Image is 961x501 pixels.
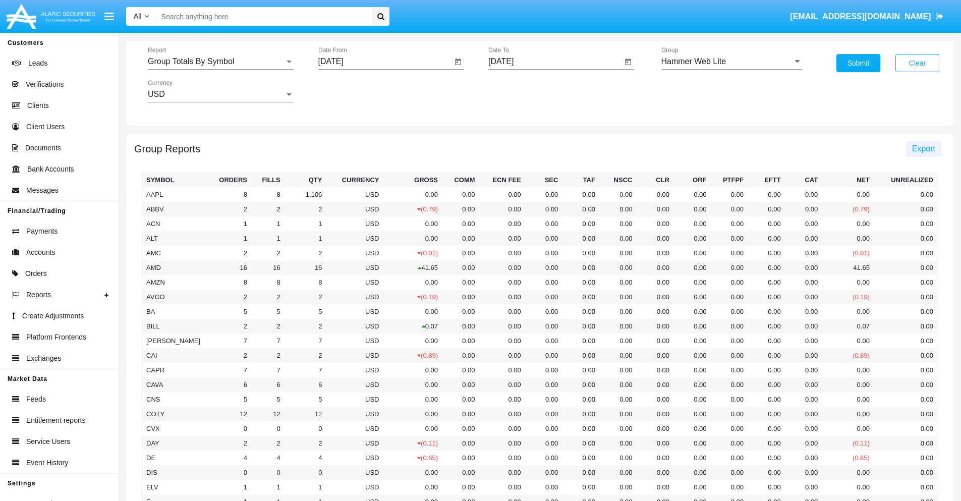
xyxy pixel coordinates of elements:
td: 0.00 [479,290,525,304]
td: 0.00 [599,290,637,304]
td: 0.00 [748,231,785,246]
td: USD [326,333,383,348]
td: 0.00 [636,231,673,246]
td: 0.00 [562,377,599,392]
td: 0.00 [525,275,562,290]
td: 0.00 [525,377,562,392]
td: 0.00 [599,304,637,319]
td: 0.00 [748,246,785,260]
span: Entitlement reports [26,415,86,426]
td: 0.00 [822,304,874,319]
td: 0.00 [636,363,673,377]
td: 5 [251,304,285,319]
td: 0.00 [442,377,479,392]
td: 0.00 [748,377,785,392]
td: 0.00 [525,246,562,260]
td: 1,106 [285,187,326,202]
td: [PERSON_NAME] [142,333,206,348]
td: 0.00 [525,319,562,333]
td: 8 [206,187,251,202]
span: Service Users [26,436,70,447]
td: 0.00 [383,333,442,348]
th: CLR [636,173,673,188]
td: 2 [206,202,251,216]
th: Unrealized [874,173,938,188]
td: 0.00 [711,304,748,319]
td: 0.00 [673,275,711,290]
td: 0.00 [636,377,673,392]
td: 0.07 [383,319,442,333]
td: USD [326,260,383,275]
td: 0.00 [711,202,748,216]
td: 0.00 [748,333,785,348]
td: 0.00 [874,363,938,377]
td: 0.00 [479,377,525,392]
td: 0.00 [525,348,562,363]
td: 0.00 [748,187,785,202]
td: 0.00 [874,231,938,246]
th: Fills [251,173,285,188]
td: 0.00 [383,377,442,392]
td: 0.00 [673,319,711,333]
td: 0.00 [442,202,479,216]
td: 0.00 [383,363,442,377]
td: 0.00 [673,216,711,231]
span: Export [912,144,935,153]
td: 0.00 [673,348,711,363]
td: 0.00 [479,333,525,348]
td: 0.00 [673,290,711,304]
td: 8 [251,187,285,202]
td: 0.00 [874,216,938,231]
td: (0.19) [383,290,442,304]
td: 0.00 [599,348,637,363]
td: 5 [206,304,251,319]
th: Gross [383,173,442,188]
span: Reports [26,290,51,300]
td: 0.00 [636,187,673,202]
td: 0.00 [636,260,673,275]
td: 2 [206,348,251,363]
span: Verifications [26,79,64,90]
td: 0.00 [525,304,562,319]
td: 0.00 [673,363,711,377]
td: (0.79) [383,202,442,216]
span: Accounts [26,247,55,258]
td: 0.00 [442,216,479,231]
td: 0.00 [383,216,442,231]
td: 0.00 [562,348,599,363]
td: (0.01) [822,246,874,260]
td: 0.00 [442,187,479,202]
td: 0.00 [874,246,938,260]
td: 5 [285,304,326,319]
span: Payments [26,226,58,237]
td: 0.00 [874,319,938,333]
td: 0.00 [479,319,525,333]
td: 0.00 [479,275,525,290]
td: 0.00 [785,275,822,290]
td: 0.00 [599,333,637,348]
td: ACN [142,216,206,231]
td: CAPR [142,363,206,377]
td: AMZN [142,275,206,290]
td: 0.00 [599,231,637,246]
span: Platform Frontends [26,332,86,343]
td: 0.00 [442,246,479,260]
td: 0.00 [785,363,822,377]
td: 0.00 [711,187,748,202]
td: 2 [285,319,326,333]
span: USD [148,90,165,98]
td: 0.00 [599,275,637,290]
td: 0.00 [673,246,711,260]
td: 1 [206,216,251,231]
td: USD [326,231,383,246]
td: 0.00 [525,231,562,246]
td: 0.00 [479,260,525,275]
span: Leads [28,58,47,69]
td: 7 [251,363,285,377]
td: 1 [285,231,326,246]
td: 2 [206,290,251,304]
button: Export [906,141,941,157]
h5: Group Reports [134,145,200,153]
td: 0.00 [562,216,599,231]
th: CAT [785,173,822,188]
